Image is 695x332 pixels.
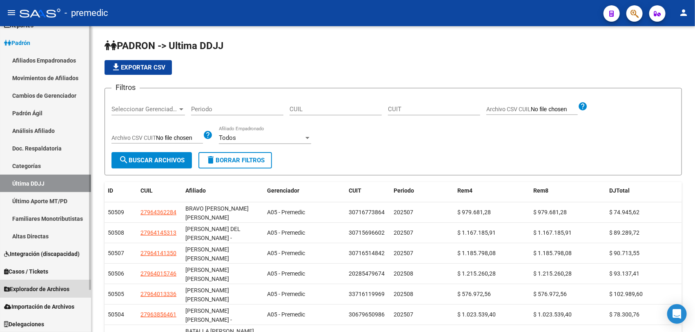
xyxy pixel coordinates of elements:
span: Exportar CSV [111,64,165,71]
span: A05 - Premedic [267,291,305,297]
button: Exportar CSV [105,60,172,75]
span: Rem4 [457,187,472,194]
h3: Filtros [111,82,140,93]
span: 50505 [108,291,124,297]
datatable-header-cell: ID [105,182,137,200]
span: 27964015746 [140,270,176,277]
span: Explorador de Archivos [4,285,69,294]
mat-icon: file_download [111,62,121,72]
span: 27964141350 [140,250,176,256]
span: 27964013336 [140,291,176,297]
span: A05 - Premedic [267,250,305,256]
span: Archivo CSV CUIL [486,106,531,112]
mat-icon: menu [7,8,16,18]
div: $ 1.185.798,08 [533,249,603,258]
div: 20285479674 [349,269,385,278]
div: $ 1.215.260,28 [533,269,603,278]
div: $ 90.713,55 [609,249,679,258]
span: [PERSON_NAME] [PERSON_NAME] [PERSON_NAME] [185,287,229,312]
div: $ 576.972,56 [533,289,603,299]
datatable-header-cell: CUIT [345,182,390,200]
div: $ 1.167.185,91 [533,228,603,238]
datatable-header-cell: Gerenciador [264,182,345,200]
span: 50507 [108,250,124,256]
input: Archivo CSV CUIL [531,106,578,113]
span: 50504 [108,311,124,318]
datatable-header-cell: Afiliado [182,182,264,200]
div: $ 89.289,72 [609,228,679,238]
div: 30716773864 [349,208,385,217]
span: 202507 [394,250,413,256]
datatable-header-cell: CUIL [137,182,182,200]
span: 27964145313 [140,229,176,236]
span: - premedic [65,4,108,22]
span: Borrar Filtros [206,157,265,164]
div: $ 1.185.798,08 [457,249,527,258]
span: 202507 [394,311,413,318]
button: Borrar Filtros [198,152,272,168]
span: A05 - Premedic [267,270,305,277]
div: $ 1.023.539,40 [457,310,527,319]
span: [PERSON_NAME] [PERSON_NAME] [185,267,229,283]
span: PADRON -> Ultima DDJJ [105,40,223,52]
span: Padrón [4,38,30,47]
span: 202507 [394,209,413,215]
span: 27964362284 [140,209,176,215]
span: Periodo [394,187,414,194]
div: 30715696602 [349,228,385,238]
span: Archivo CSV CUIT [111,135,156,141]
div: 33716119969 [349,289,385,299]
datatable-header-cell: Rem4 [454,182,530,200]
span: BRAVO [PERSON_NAME] [PERSON_NAME] [185,205,249,221]
span: ID [108,187,113,194]
span: 202508 [394,291,413,297]
div: $ 1.215.260,28 [457,269,527,278]
datatable-header-cell: Rem8 [530,182,606,200]
span: Afiliado [185,187,206,194]
div: $ 979.681,28 [533,208,603,217]
mat-icon: help [203,130,213,140]
input: Archivo CSV CUIT [156,135,203,142]
mat-icon: person [679,8,688,18]
span: 50509 [108,209,124,215]
span: Rem8 [533,187,548,194]
span: 50506 [108,270,124,277]
span: A05 - Premedic [267,311,305,318]
button: Buscar Archivos [111,152,192,168]
div: $ 1.023.539,40 [533,310,603,319]
span: [PERSON_NAME] [PERSON_NAME] - [185,307,232,323]
div: $ 78.300,76 [609,310,679,319]
span: [PERSON_NAME] [PERSON_NAME] [185,246,229,262]
span: Seleccionar Gerenciador [111,105,178,113]
span: Delegaciones [4,320,44,329]
span: A05 - Premedic [267,209,305,215]
span: 202508 [394,270,413,277]
span: Buscar Archivos [119,157,185,164]
span: Integración (discapacidad) [4,249,80,258]
span: 50508 [108,229,124,236]
span: A05 - Premedic [267,229,305,236]
div: $ 93.137,41 [609,269,679,278]
div: $ 102.989,60 [609,289,679,299]
datatable-header-cell: Periodo [390,182,454,200]
span: 202507 [394,229,413,236]
span: CUIL [140,187,153,194]
span: [PERSON_NAME] DEL [PERSON_NAME] - [185,226,241,242]
div: $ 576.972,56 [457,289,527,299]
mat-icon: delete [206,155,216,165]
span: Todos [219,134,236,141]
div: 30716514842 [349,249,385,258]
span: 27963856461 [140,311,176,318]
span: Gerenciador [267,187,299,194]
mat-icon: help [578,101,588,111]
span: DJTotal [609,187,630,194]
div: Open Intercom Messenger [667,304,687,324]
span: Importación de Archivos [4,302,74,311]
span: Casos / Tickets [4,267,48,276]
mat-icon: search [119,155,129,165]
div: $ 979.681,28 [457,208,527,217]
span: CUIT [349,187,361,194]
div: $ 1.167.185,91 [457,228,527,238]
div: $ 74.945,62 [609,208,679,217]
datatable-header-cell: DJTotal [606,182,682,200]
